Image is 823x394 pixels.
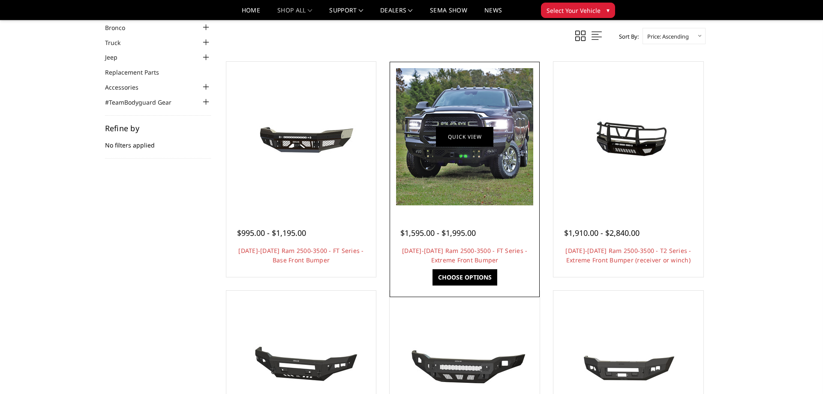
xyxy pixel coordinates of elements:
[547,6,601,15] span: Select Your Vehicle
[228,64,374,210] a: 2019-2025 Ram 2500-3500 - FT Series - Base Front Bumper
[242,7,260,20] a: Home
[105,98,182,107] a: #TeamBodyguard Gear
[380,7,413,20] a: Dealers
[105,83,149,92] a: Accessories
[484,7,502,20] a: News
[105,53,128,62] a: Jeep
[238,247,363,264] a: [DATE]-[DATE] Ram 2500-3500 - FT Series - Base Front Bumper
[232,105,369,169] img: 2019-2025 Ram 2500-3500 - FT Series - Base Front Bumper
[402,247,527,264] a: [DATE]-[DATE] Ram 2500-3500 - FT Series - Extreme Front Bumper
[392,64,538,210] a: 2019-2025 Ram 2500-3500 - FT Series - Extreme Front Bumper 2019-2025 Ram 2500-3500 - FT Series - ...
[607,6,610,15] span: ▾
[541,3,615,18] button: Select Your Vehicle
[565,247,691,264] a: [DATE]-[DATE] Ram 2500-3500 - T2 Series - Extreme Front Bumper (receiver or winch)
[105,23,136,32] a: Bronco
[560,105,697,169] img: 2019-2025 Ram 2500-3500 - T2 Series - Extreme Front Bumper (receiver or winch)
[433,269,497,286] a: Choose Options
[105,68,170,77] a: Replacement Parts
[436,126,493,147] a: Quick view
[564,228,640,238] span: $1,910.00 - $2,840.00
[430,7,467,20] a: SEMA Show
[237,228,306,238] span: $995.00 - $1,195.00
[556,64,701,210] a: 2019-2025 Ram 2500-3500 - T2 Series - Extreme Front Bumper (receiver or winch) 2019-2025 Ram 2500...
[396,68,533,205] img: 2019-2025 Ram 2500-3500 - FT Series - Extreme Front Bumper
[400,228,476,238] span: $1,595.00 - $1,995.00
[780,353,823,394] iframe: Chat Widget
[105,124,211,132] h5: Refine by
[105,38,131,47] a: Truck
[329,7,363,20] a: Support
[105,124,211,159] div: No filters applied
[614,30,639,43] label: Sort By:
[277,7,312,20] a: shop all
